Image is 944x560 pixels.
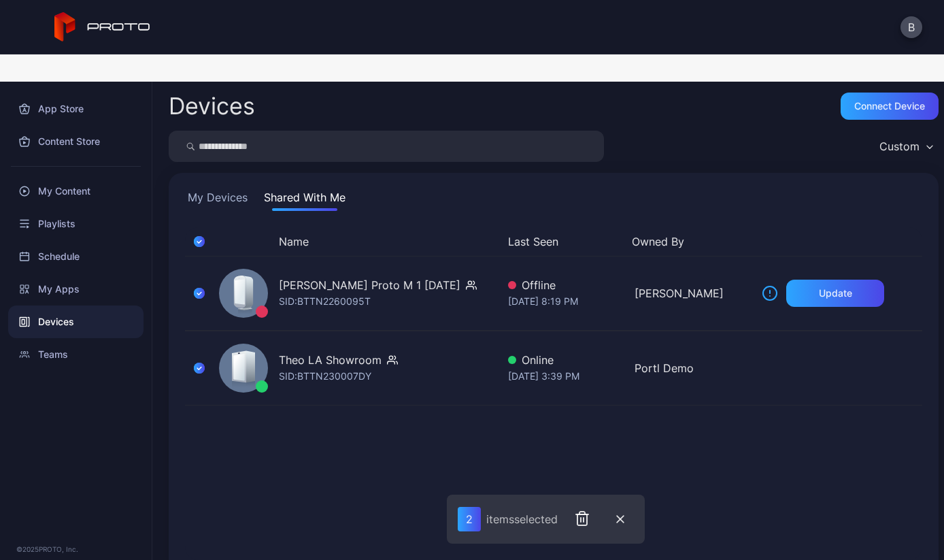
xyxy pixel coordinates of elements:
button: Last Seen [508,233,622,250]
div: Online [508,352,624,368]
button: Connect device [841,93,939,120]
div: Offline [508,277,624,293]
div: SID: BTTN230007DY [279,368,371,384]
div: item s selected [486,512,558,526]
div: SID: BTTN2260095T [279,293,371,310]
button: My Devices [185,189,250,211]
a: App Store [8,93,144,125]
div: [PERSON_NAME] [635,285,751,301]
a: Teams [8,338,144,371]
div: Options [895,233,922,250]
a: My Content [8,175,144,208]
a: Schedule [8,240,144,273]
button: Shared With Me [261,189,348,211]
div: Update Device [756,233,879,250]
div: Update [819,288,852,299]
a: Devices [8,306,144,338]
a: My Apps [8,273,144,306]
div: [PERSON_NAME] Proto M 1 [DATE] [279,277,460,293]
button: Owned By [632,233,745,250]
div: 2 [458,507,481,531]
div: © 2025 PROTO, Inc. [16,544,135,555]
button: Custom [873,131,939,162]
div: [DATE] 3:39 PM [508,368,624,384]
button: Update [786,280,884,307]
button: B [900,16,922,38]
a: Playlists [8,208,144,240]
div: Custom [879,139,920,153]
a: Content Store [8,125,144,158]
h2: Devices [169,94,255,118]
div: Connect device [854,101,925,112]
div: [DATE] 8:19 PM [508,293,624,310]
button: Name [279,233,309,250]
div: Portl Demo [635,360,751,376]
div: Theo LA Showroom [279,352,382,368]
